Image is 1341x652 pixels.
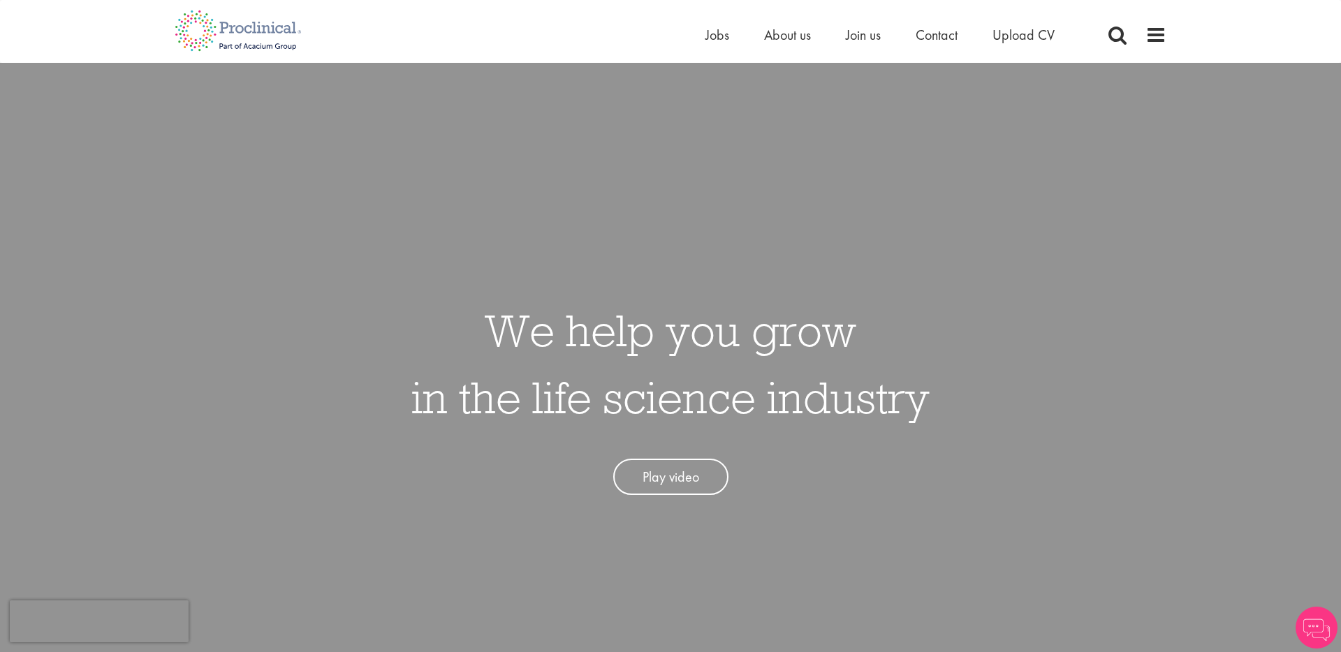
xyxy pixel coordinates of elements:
a: Join us [846,26,881,44]
a: About us [764,26,811,44]
h1: We help you grow in the life science industry [411,297,930,431]
a: Upload CV [992,26,1055,44]
a: Contact [916,26,958,44]
img: Chatbot [1296,607,1338,649]
a: Jobs [705,26,729,44]
a: Play video [613,459,728,496]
